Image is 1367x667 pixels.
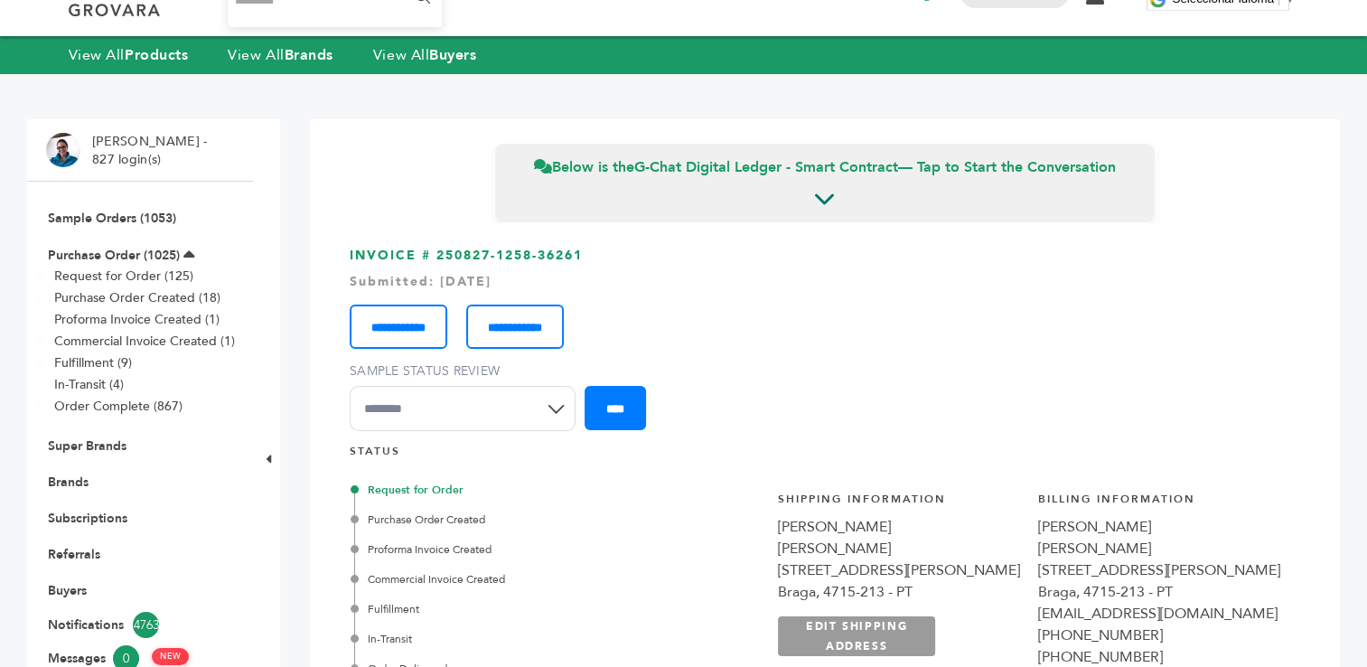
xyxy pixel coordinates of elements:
div: [EMAIL_ADDRESS][DOMAIN_NAME] [1038,603,1280,625]
strong: Buyers [429,45,476,65]
strong: G-Chat Digital Ledger - Smart Contract [634,157,898,177]
span: NEW [152,648,189,665]
label: Sample Status Review [350,362,585,380]
div: Submitted: [DATE] [350,273,1300,291]
div: Braga, 4715-213 - PT [778,581,1020,603]
div: Purchase Order Created [354,512,682,528]
a: EDIT SHIPPING ADDRESS [778,616,935,656]
a: Commercial Invoice Created (1) [54,333,235,350]
a: Referrals [48,546,100,563]
div: [PERSON_NAME] [1038,538,1280,559]
strong: Products [125,45,188,65]
div: [PERSON_NAME] [778,516,1020,538]
a: Purchase Order Created (18) [54,289,220,306]
div: Fulfillment [354,601,682,617]
strong: Brands [285,45,333,65]
div: [PERSON_NAME] [1038,516,1280,538]
a: Request for Order (125) [54,268,193,285]
div: Proforma Invoice Created [354,541,682,558]
div: [PHONE_NUMBER] [1038,625,1280,646]
a: Sample Orders (1053) [48,210,176,227]
div: [PERSON_NAME] [778,538,1020,559]
div: Braga, 4715-213 - PT [1038,581,1280,603]
div: [STREET_ADDRESS][PERSON_NAME] [1038,559,1280,581]
div: Commercial Invoice Created [354,571,682,587]
a: Buyers [48,582,87,599]
h4: Billing Information [1038,492,1280,516]
div: [STREET_ADDRESS][PERSON_NAME] [778,559,1020,581]
div: In-Transit [354,631,682,647]
a: View AllProducts [69,45,189,65]
li: [PERSON_NAME] - 827 login(s) [92,133,211,168]
h4: STATUS [350,444,1300,468]
a: Proforma Invoice Created (1) [54,311,220,328]
div: Request for Order [354,482,682,498]
a: Super Brands [48,437,126,455]
a: Fulfillment (9) [54,354,132,371]
a: Notifications4763 [48,612,232,638]
a: Subscriptions [48,510,127,527]
a: View AllBrands [228,45,333,65]
a: View AllBuyers [373,45,477,65]
a: Order Complete (867) [54,398,183,415]
h4: Shipping Information [778,492,1020,516]
a: Brands [48,474,89,491]
h3: INVOICE # 250827-1258-36261 [350,247,1300,445]
a: In-Transit (4) [54,376,124,393]
a: Purchase Order (1025) [48,247,180,264]
span: Below is the — Tap to Start the Conversation [534,157,1116,177]
span: 4763 [133,612,159,638]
